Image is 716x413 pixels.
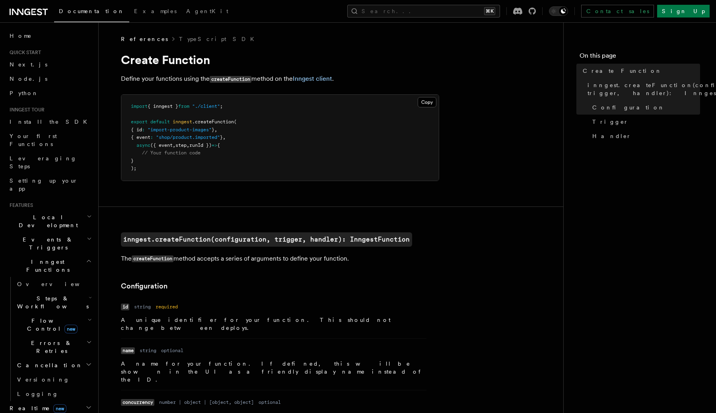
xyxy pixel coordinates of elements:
[131,158,134,164] span: }
[64,325,78,333] span: new
[14,387,93,401] a: Logging
[14,372,93,387] a: Versioning
[161,347,183,354] dd: optional
[6,49,41,56] span: Quick start
[140,347,156,354] dd: string
[179,35,259,43] a: TypeScript SDK
[10,119,92,125] span: Install the SDK
[131,134,150,140] span: { event
[14,339,86,355] span: Errors & Retries
[14,294,89,310] span: Steps & Workflows
[580,64,700,78] a: Create Function
[6,115,93,129] a: Install the SDK
[121,304,129,310] code: id
[121,399,154,406] code: concurrency
[6,107,45,113] span: Inngest tour
[181,2,233,21] a: AgentKit
[121,53,439,67] h1: Create Function
[121,347,135,354] code: name
[173,142,175,148] span: ,
[14,317,88,333] span: Flow Control
[156,134,220,140] span: "shop/product.imported"
[549,6,568,16] button: Toggle dark mode
[173,119,192,125] span: inngest
[121,360,426,384] p: A name for your function. If defined, this will be shown in the UI as a friendly display name ins...
[17,376,70,383] span: Versioning
[6,404,66,412] span: Realtime
[223,134,226,140] span: ,
[6,236,87,251] span: Events & Triggers
[150,142,173,148] span: ({ event
[121,253,439,265] p: The method accepts a series of arguments to define your function.
[17,391,58,397] span: Logging
[187,142,189,148] span: ,
[131,103,148,109] span: import
[217,142,220,148] span: {
[150,134,153,140] span: :
[6,277,93,401] div: Inngest Functions
[592,132,631,140] span: Handler
[134,304,151,310] dd: string
[121,281,167,292] a: Configuration
[131,119,148,125] span: export
[121,232,412,247] a: inngest.createFunction(configuration, trigger, handler): InngestFunction
[156,304,178,310] dd: required
[581,5,654,18] a: Contact sales
[121,35,168,43] span: References
[6,258,86,274] span: Inngest Functions
[6,255,93,277] button: Inngest Functions
[210,76,251,83] code: createFunction
[175,142,187,148] span: step
[14,336,93,358] button: Errors & Retries
[142,150,200,156] span: // Your function code
[6,151,93,173] a: Leveraging Steps
[14,291,93,314] button: Steps & Workflows
[10,133,57,147] span: Your first Functions
[259,399,281,405] dd: optional
[121,73,439,85] p: Define your functions using the method on the .
[6,86,93,100] a: Python
[189,142,212,148] span: runId })
[10,155,77,169] span: Leveraging Steps
[186,8,228,14] span: AgentKit
[10,177,78,192] span: Setting up your app
[178,103,189,109] span: from
[14,277,93,291] a: Overview
[6,213,87,229] span: Local Development
[220,103,223,109] span: ;
[10,76,47,82] span: Node.js
[10,32,32,40] span: Home
[6,202,33,208] span: Features
[6,57,93,72] a: Next.js
[53,404,66,413] span: new
[14,358,93,372] button: Cancellation
[6,210,93,232] button: Local Development
[150,119,170,125] span: default
[589,115,700,129] a: Trigger
[6,232,93,255] button: Events & Triggers
[234,119,237,125] span: (
[192,103,220,109] span: "./client"
[220,134,223,140] span: }
[192,119,234,125] span: .createFunction
[136,142,150,148] span: async
[54,2,129,22] a: Documentation
[592,103,665,111] span: Configuration
[129,2,181,21] a: Examples
[159,399,254,405] dd: number | object | [object, object]
[59,8,125,14] span: Documentation
[484,7,495,15] kbd: ⌘K
[418,97,436,107] button: Copy
[142,127,145,132] span: :
[134,8,177,14] span: Examples
[6,72,93,86] a: Node.js
[10,90,39,96] span: Python
[131,127,142,132] span: { id
[214,127,217,132] span: ,
[580,51,700,64] h4: On this page
[6,29,93,43] a: Home
[131,166,136,171] span: );
[148,103,178,109] span: { inngest }
[14,361,83,369] span: Cancellation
